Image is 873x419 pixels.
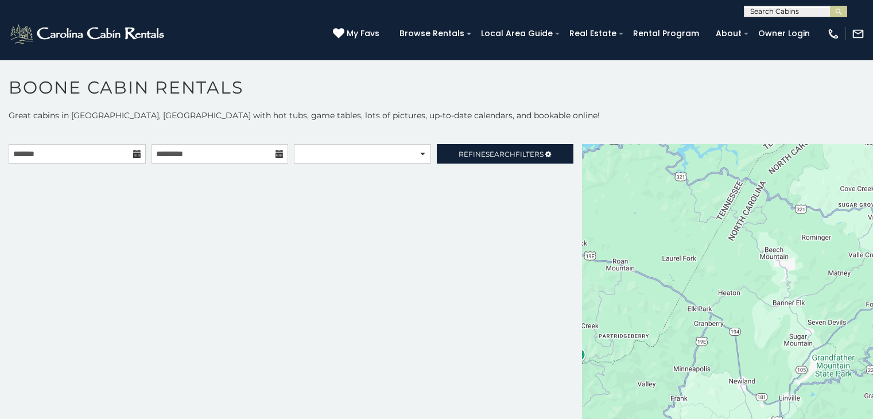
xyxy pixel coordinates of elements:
[459,150,544,158] span: Refine Filters
[564,25,622,42] a: Real Estate
[394,25,470,42] a: Browse Rentals
[710,25,747,42] a: About
[475,25,558,42] a: Local Area Guide
[347,28,379,40] span: My Favs
[752,25,816,42] a: Owner Login
[486,150,515,158] span: Search
[627,25,705,42] a: Rental Program
[9,22,168,45] img: White-1-2.png
[333,28,382,40] a: My Favs
[852,28,864,40] img: mail-regular-white.png
[437,144,574,164] a: RefineSearchFilters
[827,28,840,40] img: phone-regular-white.png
